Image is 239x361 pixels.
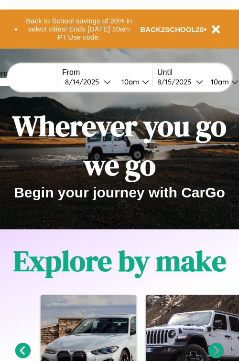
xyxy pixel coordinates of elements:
label: From [62,68,152,77]
div: 8 / 15 / 2025 [157,77,196,86]
h1: Explore by make [13,241,226,280]
div: 10am [117,77,142,86]
div: 8 / 14 / 2025 [65,77,104,86]
button: 8/14/2025 [62,77,114,87]
div: 10am [206,77,231,86]
button: Back to School savings of 20% in select cities! Ends [DATE] 10am PT.Use code: [18,14,141,44]
button: 10am [114,77,152,87]
b: BACK2SCHOOL20 [141,25,204,33]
